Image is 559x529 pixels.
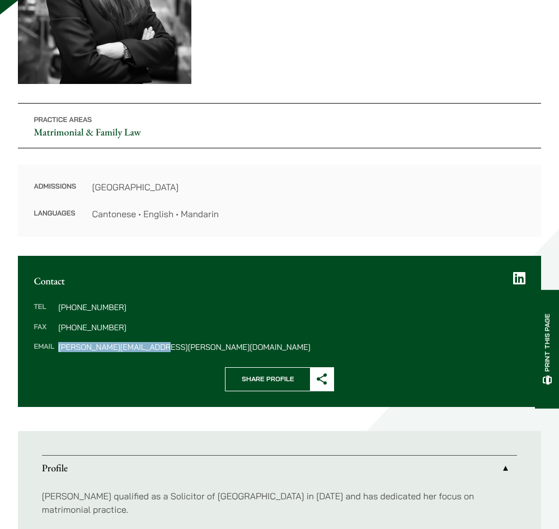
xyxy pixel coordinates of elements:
dd: [PERSON_NAME][EMAIL_ADDRESS][PERSON_NAME][DOMAIN_NAME] [58,343,525,351]
span: Share Profile [226,368,310,391]
button: Share Profile [225,367,333,391]
dd: Cantonese • English • Mandarin [92,207,525,221]
h2: Contact [34,275,525,287]
a: Matrimonial & Family Law [34,126,141,139]
dd: [PHONE_NUMBER] [58,303,525,311]
dt: Email [34,343,54,351]
span: Practice Areas [34,116,92,124]
a: LinkedIn [513,271,525,285]
dt: Languages [34,207,76,221]
dt: Admissions [34,180,76,207]
dt: Tel [34,303,54,324]
a: Profile [42,456,518,481]
p: [PERSON_NAME] qualified as a Solicitor of [GEOGRAPHIC_DATA] in [DATE] and has dedicated her focus... [42,489,518,516]
dt: Fax [34,324,54,344]
dd: [GEOGRAPHIC_DATA] [92,180,525,194]
dd: [PHONE_NUMBER] [58,324,525,331]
